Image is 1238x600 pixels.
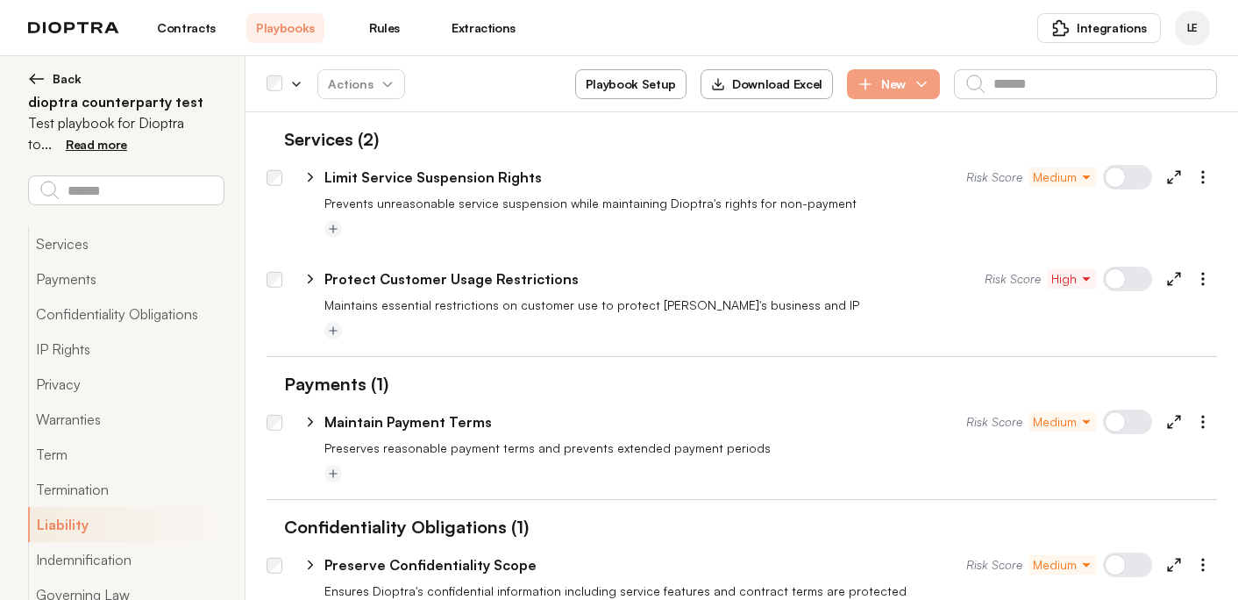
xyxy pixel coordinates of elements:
[41,135,52,153] span: ...
[267,126,379,153] h1: Services (2)
[1037,13,1161,43] button: Integrations
[1187,21,1198,35] span: LE
[1077,19,1147,37] span: Integrations
[28,112,224,154] p: Test playbook for Dioptra to
[1048,269,1096,289] button: High
[28,437,224,472] button: Term
[324,268,579,289] p: Protect Customer Usage Restrictions
[1033,556,1092,574] span: Medium
[28,70,224,88] button: Back
[28,296,224,332] button: Confidentiality Obligations
[345,13,423,43] a: Rules
[317,69,405,99] button: Actions
[324,167,542,188] p: Limit Service Suspension Rights
[28,226,224,261] button: Services
[701,69,833,99] button: Download Excel
[324,554,537,575] p: Preserve Confidentiality Scope
[847,69,940,99] button: New
[53,70,82,88] span: Back
[1051,270,1092,288] span: High
[966,413,1022,431] span: Risk Score
[28,91,224,112] h2: dioptra counterparty test
[28,22,119,34] img: logo
[324,220,342,238] button: Add tag
[1029,168,1096,187] button: Medium
[267,371,388,397] h1: Payments (1)
[324,582,1217,600] p: Ensures Dioptra's confidential information including service features and contract terms are prot...
[324,195,1217,212] p: Prevents unreasonable service suspension while maintaining Dioptra's rights for non-payment
[324,411,492,432] p: Maintain Payment Terms
[1175,11,1210,46] div: Laurie Ehrlich
[966,556,1022,574] span: Risk Score
[966,168,1022,186] span: Risk Score
[1029,412,1096,432] button: Medium
[28,402,224,437] button: Warranties
[1033,168,1092,186] span: Medium
[28,367,224,402] button: Privacy
[324,465,342,482] button: Add tag
[1033,413,1092,431] span: Medium
[28,332,224,367] button: IP Rights
[324,439,1217,457] p: Preserves reasonable payment terms and prevents extended payment periods
[267,514,529,540] h1: Confidentiality Obligations (1)
[1029,555,1096,575] button: Medium
[147,13,225,43] a: Contracts
[985,270,1041,288] span: Risk Score
[267,76,282,92] div: Select all
[28,261,224,296] button: Payments
[445,13,523,43] a: Extractions
[28,70,46,88] img: left arrow
[1052,19,1070,37] img: puzzle
[246,13,324,43] a: Playbooks
[28,472,224,507] button: Termination
[314,68,409,100] span: Actions
[575,69,687,99] button: Playbook Setup
[28,507,224,542] button: Liability
[28,542,224,577] button: Indemnification
[324,322,342,339] button: Add tag
[324,296,1217,314] p: Maintains essential restrictions on customer use to protect [PERSON_NAME]'s business and IP
[66,137,127,152] span: Read more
